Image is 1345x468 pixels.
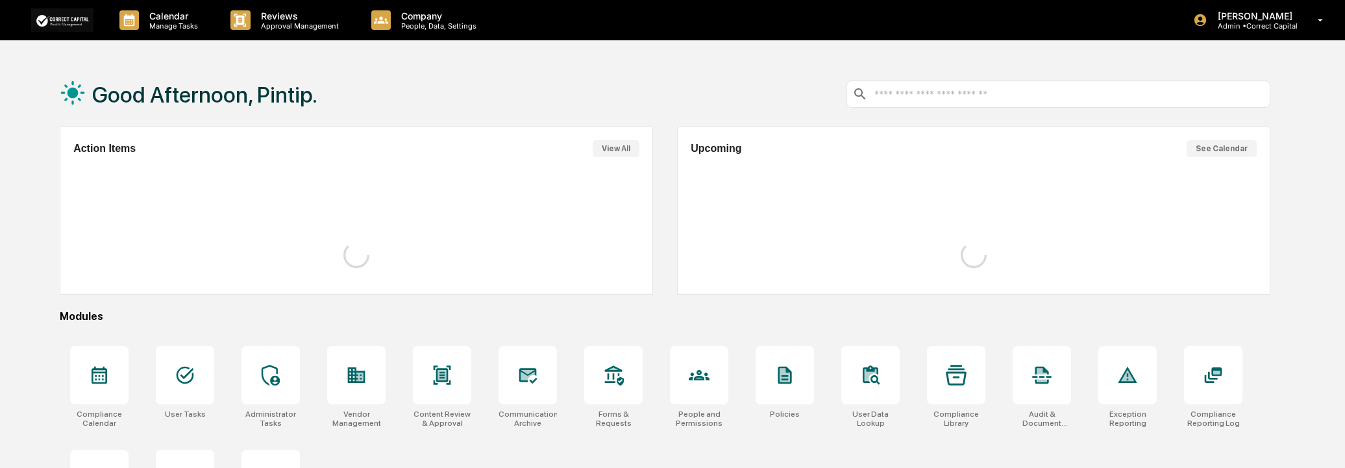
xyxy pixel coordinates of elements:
[499,410,557,428] div: Communications Archive
[92,82,317,108] h1: Good Afternoon, Pintip.
[1187,140,1257,157] button: See Calendar
[139,21,204,31] p: Manage Tasks
[241,410,300,428] div: Administrator Tasks
[1098,410,1157,428] div: Exception Reporting
[251,10,345,21] p: Reviews
[593,140,639,157] button: View All
[413,410,471,428] div: Content Review & Approval
[841,410,900,428] div: User Data Lookup
[584,410,643,428] div: Forms & Requests
[70,410,129,428] div: Compliance Calendar
[31,8,93,31] img: logo
[1207,10,1299,21] p: [PERSON_NAME]
[691,143,741,154] h2: Upcoming
[927,410,985,428] div: Compliance Library
[670,410,728,428] div: People and Permissions
[1184,410,1242,428] div: Compliance Reporting Log
[1013,410,1071,428] div: Audit & Document Logs
[391,10,483,21] p: Company
[1207,21,1299,31] p: Admin • Correct Capital
[391,21,483,31] p: People, Data, Settings
[770,410,800,419] div: Policies
[327,410,386,428] div: Vendor Management
[60,310,1270,323] div: Modules
[251,21,345,31] p: Approval Management
[165,410,206,419] div: User Tasks
[139,10,204,21] p: Calendar
[73,143,136,154] h2: Action Items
